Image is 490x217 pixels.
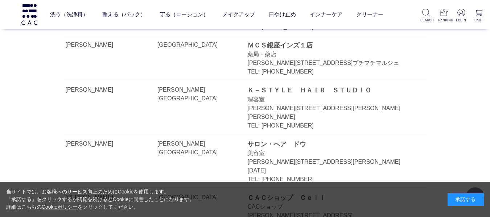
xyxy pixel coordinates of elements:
a: SEARCH [420,9,432,23]
a: クリーナー [356,5,383,24]
div: TEL: [PHONE_NUMBER] [247,67,410,76]
div: Ｋ－ＳＴＹＬＥ ＨＡＩＲ ＳＴＵＤＩＯ [247,85,410,95]
a: 整える（パック） [102,5,146,24]
img: logo [20,4,38,25]
a: 守る（ローション） [160,5,209,24]
div: 理容室 [247,95,410,104]
div: [PERSON_NAME][GEOGRAPHIC_DATA] [157,85,239,103]
p: CART [473,17,484,23]
a: Cookieポリシー [42,204,78,210]
div: ＭＣＳ銀座インズ１店 [247,41,410,50]
div: [PERSON_NAME] [66,85,156,94]
div: [PERSON_NAME][STREET_ADDRESS][PERSON_NAME][PERSON_NAME] [247,104,410,121]
div: [PERSON_NAME][STREET_ADDRESS]プチプチマルシェ [247,59,410,67]
div: [PERSON_NAME][STREET_ADDRESS][PERSON_NAME][DATE] [247,158,410,175]
div: [PERSON_NAME] [66,41,156,49]
div: 美容室 [247,149,410,158]
p: LOGIN [456,17,467,23]
a: RANKING [438,9,449,23]
a: 日やけ止め [269,5,296,24]
div: [PERSON_NAME][GEOGRAPHIC_DATA] [157,139,239,157]
div: TEL: [PHONE_NUMBER] [247,121,410,130]
div: 薬局・薬店 [247,50,410,59]
div: [GEOGRAPHIC_DATA] [157,41,239,49]
p: RANKING [438,17,449,23]
div: 承諾する [448,193,484,206]
a: メイクアップ [222,5,255,24]
a: LOGIN [456,9,467,23]
p: SEARCH [420,17,432,23]
div: TEL: [PHONE_NUMBER] [247,175,410,184]
div: サロン・ヘア ドウ [247,139,410,149]
a: CART [473,9,484,23]
a: インナーケア [310,5,342,24]
div: 当サイトでは、お客様へのサービス向上のためにCookieを使用します。 「承諾する」をクリックするか閲覧を続けるとCookieに同意したことになります。 詳細はこちらの をクリックしてください。 [6,188,195,211]
div: [PERSON_NAME] [66,139,156,148]
a: 洗う（洗浄料） [50,5,88,24]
